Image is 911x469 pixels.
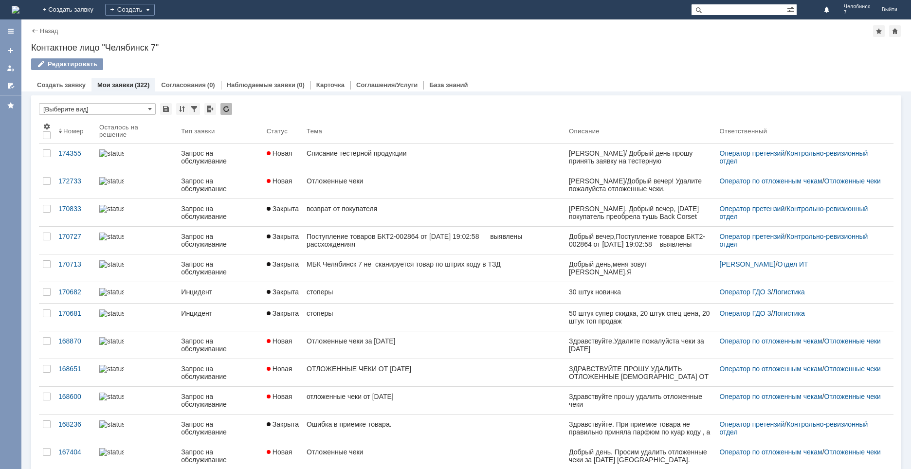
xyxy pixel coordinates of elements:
div: Списание тестерной продукции [307,149,561,157]
a: Логистика [773,288,804,296]
a: Запрос на обслуживание [177,359,262,386]
span: Закрыта [267,288,299,296]
span: Закрыта [267,309,299,317]
a: Контрольно-ревизионный отдел [720,205,870,220]
a: Инцидент [177,282,262,303]
a: 170727 [55,227,95,254]
div: / [720,288,882,296]
a: Перейти на домашнюю страницу [12,6,19,14]
th: Тип заявки [177,119,262,144]
a: Отложенные чеки [824,337,881,345]
div: 168236 [58,420,91,428]
th: Осталось на решение [95,119,177,144]
span: Новая [267,177,292,185]
a: Создать заявку [3,43,18,58]
a: 170713 [55,254,95,282]
div: 172733 [58,177,91,185]
img: statusbar-0 (1).png [99,337,124,345]
a: statusbar-100 (1).png [95,199,177,226]
img: statusbar-100 (1).png [99,149,124,157]
a: Ошибка в приемке товара. [303,415,565,442]
a: Создать заявку [37,81,86,89]
div: Запрос на обслуживание [181,260,258,276]
a: 168600 [55,387,95,414]
a: 168236 [55,415,95,442]
div: (322) [135,81,149,89]
a: стоперы [303,282,565,303]
a: 168870 [55,331,95,359]
th: Ответственный [716,119,886,144]
div: 168600 [58,393,91,400]
a: Запрос на обслуживание [177,254,262,282]
div: / [720,260,882,268]
div: Запрос на обслуживание [181,337,258,353]
a: Запрос на обслуживание [177,387,262,414]
div: / [720,393,882,400]
div: Обновлять список [220,103,232,115]
a: Закрыта [263,254,303,282]
span: 7 [844,10,870,16]
span: Закрыта [267,420,299,428]
a: Запрос на обслуживание [177,171,262,198]
div: Запрос на обслуживание [181,393,258,408]
div: Ошибка в приемке товара. [307,420,561,428]
a: Логистика [773,309,804,317]
span: Закрыта [267,205,299,213]
a: Отложенные чеки [824,177,881,185]
div: стоперы [307,288,561,296]
a: Оператор по отложенным чекам [720,393,822,400]
a: statusbar-100 (1).png [95,415,177,442]
div: Поступление товаров БКТ2-002864 от [DATE] 19:02:58 выявлены рассхожденияя [307,233,561,248]
img: statusbar-40 (1).png [99,177,124,185]
a: возврат от покупателя [303,199,565,226]
div: Осталось на решение [99,124,165,138]
a: МБК Челябинск 7 не сканируется товар по штрих коду в ТЗД [303,254,565,282]
div: Создать [105,4,155,16]
a: Запрос на обслуживание [177,199,262,226]
a: Контрольно-ревизионный отдел [720,149,870,165]
div: Запрос на обслуживание [181,149,258,165]
img: statusbar-0 (1).png [99,288,124,296]
div: возврат от покупателя [307,205,561,213]
a: Оператор по отложенным чекам [720,337,822,345]
div: / [720,365,882,373]
a: Закрыта [263,227,303,254]
a: Назад [40,27,58,35]
div: 170682 [58,288,91,296]
div: Контактное лицо "Челябинск 7" [31,43,901,53]
a: 172733 [55,171,95,198]
a: Мои заявки [97,81,133,89]
div: / [720,149,882,165]
img: logo [12,6,19,14]
div: Запрос на обслуживание [181,420,258,436]
a: Отдел ИТ [778,260,808,268]
div: отложенные чеки от [DATE] [307,393,561,400]
div: Запрос на обслуживание [181,365,258,380]
div: Ответственный [720,127,767,135]
div: Отложенные чеки [307,177,561,185]
a: 170682 [55,282,95,303]
img: statusbar-100 (1).png [99,233,124,240]
div: / [720,337,882,345]
a: statusbar-40 (1).png [95,171,177,198]
a: Мои согласования [3,78,18,93]
div: Сделать домашней страницей [889,25,901,37]
div: 167404 [58,448,91,456]
a: Контрольно-ревизионный отдел [720,233,870,248]
div: 170727 [58,233,91,240]
div: Запрос на обслуживание [181,448,258,464]
a: Отложенные чеки [824,448,881,456]
a: Оператор ГДО 3 [720,309,771,317]
div: Запрос на обслуживание [181,205,258,220]
div: 170833 [58,205,91,213]
a: Списание тестерной продукции [303,144,565,171]
a: стоперы [303,304,565,331]
a: База знаний [429,81,468,89]
a: Согласования [161,81,206,89]
a: Оператор претензий [720,233,785,240]
th: Статус [263,119,303,144]
div: 170713 [58,260,91,268]
div: Запрос на обслуживание [181,177,258,193]
a: Оператор ГДО 3 [720,288,771,296]
div: МБК Челябинск 7 не сканируется товар по штрих коду в ТЗД [307,260,561,268]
